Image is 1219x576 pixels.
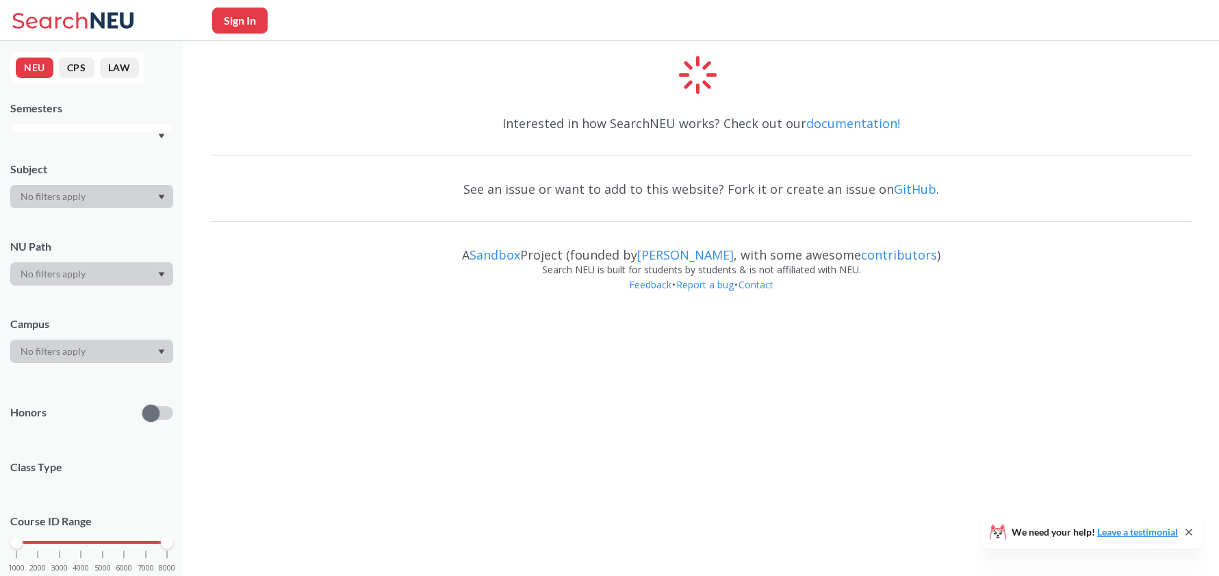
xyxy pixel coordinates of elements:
[628,278,672,291] a: Feedback
[138,564,154,572] span: 7000
[51,564,68,572] span: 3000
[10,340,173,363] div: Dropdown arrow
[212,8,268,34] button: Sign In
[211,277,1192,313] div: • •
[894,181,936,197] a: GitHub
[211,103,1192,143] div: Interested in how SearchNEU works? Check out our
[158,272,165,277] svg: Dropdown arrow
[10,101,173,116] div: Semesters
[158,195,165,200] svg: Dropdown arrow
[676,278,734,291] a: Report a bug
[59,58,94,78] button: CPS
[158,134,165,139] svg: Dropdown arrow
[29,564,46,572] span: 2000
[861,247,937,263] a: contributors
[211,169,1192,209] div: See an issue or want to add to this website? Fork it or create an issue on .
[738,278,774,291] a: Contact
[100,58,139,78] button: LAW
[116,564,132,572] span: 6000
[16,58,53,78] button: NEU
[10,316,173,331] div: Campus
[470,247,520,263] a: Sandbox
[10,185,173,208] div: Dropdown arrow
[8,564,25,572] span: 1000
[637,247,734,263] a: [PERSON_NAME]
[158,349,165,355] svg: Dropdown arrow
[1097,526,1178,538] a: Leave a testimonial
[10,405,47,421] p: Honors
[806,115,900,132] a: documentation!
[1012,527,1178,537] span: We need your help!
[10,162,173,177] div: Subject
[94,564,111,572] span: 5000
[10,514,173,529] p: Course ID Range
[211,235,1192,262] div: A Project (founded by , with some awesome )
[10,239,173,254] div: NU Path
[10,460,173,475] span: Class Type
[73,564,89,572] span: 4000
[10,262,173,286] div: Dropdown arrow
[159,564,175,572] span: 8000
[211,262,1192,277] div: Search NEU is built for students by students & is not affiliated with NEU.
